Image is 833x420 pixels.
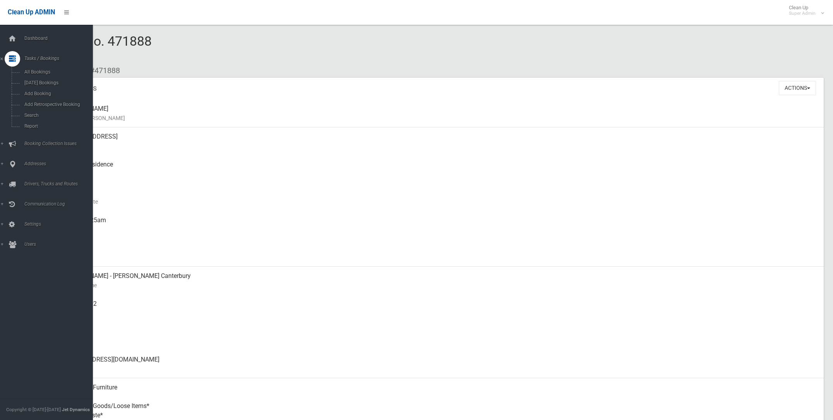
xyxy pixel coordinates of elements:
[62,309,818,318] small: Mobile
[6,407,61,412] span: Copyright © [DATE]-[DATE]
[34,33,152,63] span: Booking No. 471888
[84,63,120,78] li: #471888
[62,295,818,322] div: 0423707202
[22,201,100,207] span: Communication Log
[62,407,90,412] strong: Jet Dynamics
[22,141,100,146] span: Booking Collection Issues
[8,9,55,16] span: Clean Up ADMIN
[62,99,818,127] div: [PERSON_NAME]
[22,161,100,166] span: Addresses
[22,113,94,118] span: Search
[62,267,818,295] div: [PERSON_NAME] - [PERSON_NAME] Canterbury
[62,281,818,290] small: Contact Name
[62,364,818,374] small: Email
[22,221,100,227] span: Settings
[62,169,818,178] small: Pickup Point
[62,197,818,206] small: Collection Date
[22,102,94,107] span: Add Retrospective Booking
[62,183,818,211] div: [DATE]
[62,141,818,151] small: Address
[785,5,823,16] span: Clean Up
[62,322,818,350] div: None given
[22,123,94,129] span: Report
[22,91,94,96] span: Add Booking
[22,56,100,61] span: Tasks / Bookings
[22,36,100,41] span: Dashboard
[22,80,94,86] span: [DATE] Bookings
[779,81,816,95] button: Actions
[34,350,824,378] a: [EMAIL_ADDRESS][DOMAIN_NAME]Email
[62,155,818,183] div: Front of Residence
[62,336,818,346] small: Landline
[22,181,100,187] span: Drivers, Trucks and Routes
[62,211,818,239] div: [DATE] 10:25am
[789,10,816,16] small: Super Admin
[62,113,818,123] small: Name of [PERSON_NAME]
[22,242,100,247] span: Users
[62,225,818,234] small: Collected At
[62,127,818,155] div: [STREET_ADDRESS]
[62,253,818,262] small: Zone
[62,350,818,378] div: [EMAIL_ADDRESS][DOMAIN_NAME]
[22,69,94,75] span: All Bookings
[62,239,818,267] div: [DATE]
